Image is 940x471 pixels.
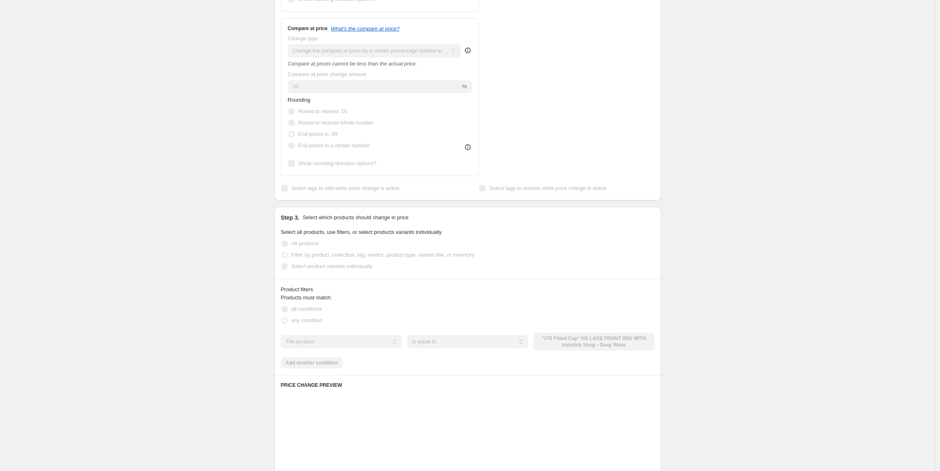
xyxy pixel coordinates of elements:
[298,142,370,148] span: End prices in a certain number
[462,83,467,89] span: %
[288,71,366,77] span: Compare at price change amount
[288,80,461,93] input: 20
[288,61,417,67] i: Compare at prices cannot be less than the actual price.
[291,263,372,269] span: Select product variants individually
[298,120,374,126] span: Round to nearest whole number
[291,252,475,258] span: Filter by product, collection, tag, vendor, product type, variant title, or inventory
[291,185,400,191] span: Select tags to add while price change is active
[298,160,377,166] span: Show rounding direction options?
[291,317,323,323] span: any condition
[302,214,408,222] p: Select which products should change in price
[489,185,607,191] span: Select tags to remove while price change is active
[281,294,332,301] span: Products must match:
[464,46,472,55] div: help
[291,306,322,312] span: all conditions
[281,286,655,294] div: Product filters
[281,382,655,388] h6: PRICE CHANGE PREVIEW
[281,229,442,235] span: Select all products, use filters, or select products variants individually
[298,131,338,137] span: End prices in .99
[288,25,328,32] h3: Compare at price
[298,108,348,114] span: Round to nearest .01
[281,214,300,222] h2: Step 3.
[291,240,319,246] span: All products
[288,97,311,103] span: Rounding
[288,35,318,41] span: Change type
[331,26,400,32] button: What's the compare at price?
